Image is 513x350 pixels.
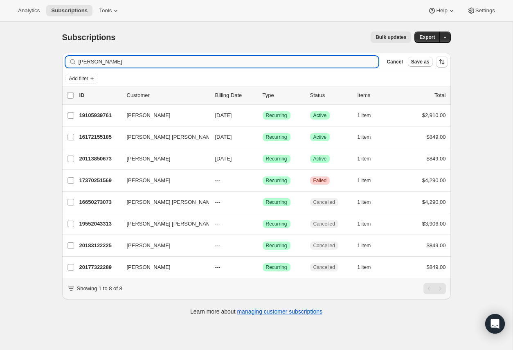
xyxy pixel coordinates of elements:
div: 19552043313[PERSON_NAME] [PERSON_NAME]---SuccessRecurringCancelled1 item$3,906.00 [79,218,446,230]
span: Help [436,7,447,14]
div: Items [358,91,398,99]
p: 16650273073 [79,198,120,206]
span: Active [313,156,327,162]
span: $849.00 [427,264,446,270]
button: Sort the results [436,56,448,68]
span: Cancelled [313,221,335,227]
p: 19105939761 [79,111,120,120]
button: [PERSON_NAME] [122,152,204,165]
span: $2,910.00 [422,112,446,118]
p: Customer [127,91,209,99]
div: 17370251569[PERSON_NAME]---SuccessRecurringCriticalFailed1 item$4,290.00 [79,175,446,186]
button: Tools [94,5,125,16]
span: Settings [475,7,495,14]
div: 20177322289[PERSON_NAME]---SuccessRecurringCancelled1 item$849.00 [79,262,446,273]
span: Recurring [266,134,287,140]
span: 1 item [358,242,371,249]
div: IDCustomerBilling DateTypeStatusItemsTotal [79,91,446,99]
span: $4,290.00 [422,199,446,205]
button: Subscriptions [46,5,92,16]
p: Total [434,91,445,99]
span: 1 item [358,156,371,162]
span: $4,290.00 [422,177,446,183]
div: 20113850673[PERSON_NAME][DATE]SuccessRecurringSuccessActive1 item$849.00 [79,153,446,165]
span: [DATE] [215,112,232,118]
button: [PERSON_NAME] [122,239,204,252]
span: [PERSON_NAME] [127,111,171,120]
button: 1 item [358,153,380,165]
button: 1 item [358,110,380,121]
p: 20183122225 [79,242,120,250]
span: Subscriptions [62,33,116,42]
span: [PERSON_NAME] [PERSON_NAME] [127,220,216,228]
span: Recurring [266,199,287,205]
div: Type [263,91,304,99]
span: Cancelled [313,199,335,205]
p: 17370251569 [79,176,120,185]
span: Recurring [266,156,287,162]
span: --- [215,199,220,205]
button: [PERSON_NAME] [122,109,204,122]
span: [PERSON_NAME] [127,155,171,163]
button: 1 item [358,196,380,208]
span: [DATE] [215,134,232,140]
button: [PERSON_NAME] [122,261,204,274]
span: Recurring [266,112,287,119]
span: 1 item [358,112,371,119]
span: Recurring [266,242,287,249]
a: managing customer subscriptions [237,308,322,315]
span: 1 item [358,221,371,227]
span: Subscriptions [51,7,88,14]
span: Tools [99,7,112,14]
span: Recurring [266,177,287,184]
span: Add filter [69,75,88,82]
span: [PERSON_NAME] [127,176,171,185]
p: 20113850673 [79,155,120,163]
span: Cancel [387,59,403,65]
p: Showing 1 to 8 of 8 [77,285,122,293]
button: Analytics [13,5,45,16]
button: 1 item [358,175,380,186]
span: 1 item [358,199,371,205]
span: --- [215,221,220,227]
div: Open Intercom Messenger [485,314,505,334]
button: 1 item [358,218,380,230]
button: Bulk updates [371,32,411,43]
span: $849.00 [427,242,446,248]
button: Save as [408,57,433,67]
button: Cancel [383,57,406,67]
span: [PERSON_NAME] [127,242,171,250]
p: 20177322289 [79,263,120,271]
span: --- [215,264,220,270]
p: Learn more about [190,307,322,316]
span: --- [215,242,220,248]
button: Help [423,5,460,16]
p: Billing Date [215,91,256,99]
button: Settings [462,5,500,16]
div: 20183122225[PERSON_NAME]---SuccessRecurringCancelled1 item$849.00 [79,240,446,251]
p: 19552043313 [79,220,120,228]
span: $3,906.00 [422,221,446,227]
div: 16650273073[PERSON_NAME] [PERSON_NAME]---SuccessRecurringCancelled1 item$4,290.00 [79,196,446,208]
span: Analytics [18,7,40,14]
span: 1 item [358,134,371,140]
p: ID [79,91,120,99]
span: Recurring [266,221,287,227]
span: [DATE] [215,156,232,162]
span: Bulk updates [376,34,406,41]
p: Status [310,91,351,99]
div: 16172155185[PERSON_NAME] [PERSON_NAME][DATE]SuccessRecurringSuccessActive1 item$849.00 [79,131,446,143]
button: [PERSON_NAME] [PERSON_NAME] [122,196,204,209]
button: [PERSON_NAME] [122,174,204,187]
div: 19105939761[PERSON_NAME][DATE]SuccessRecurringSuccessActive1 item$2,910.00 [79,110,446,121]
span: Cancelled [313,242,335,249]
span: Recurring [266,264,287,271]
button: [PERSON_NAME] [PERSON_NAME] [122,217,204,230]
button: Export [414,32,440,43]
span: 1 item [358,264,371,271]
nav: Pagination [423,283,446,294]
span: [PERSON_NAME] [PERSON_NAME] [127,198,216,206]
button: Add filter [65,74,98,84]
span: --- [215,177,220,183]
button: 1 item [358,240,380,251]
